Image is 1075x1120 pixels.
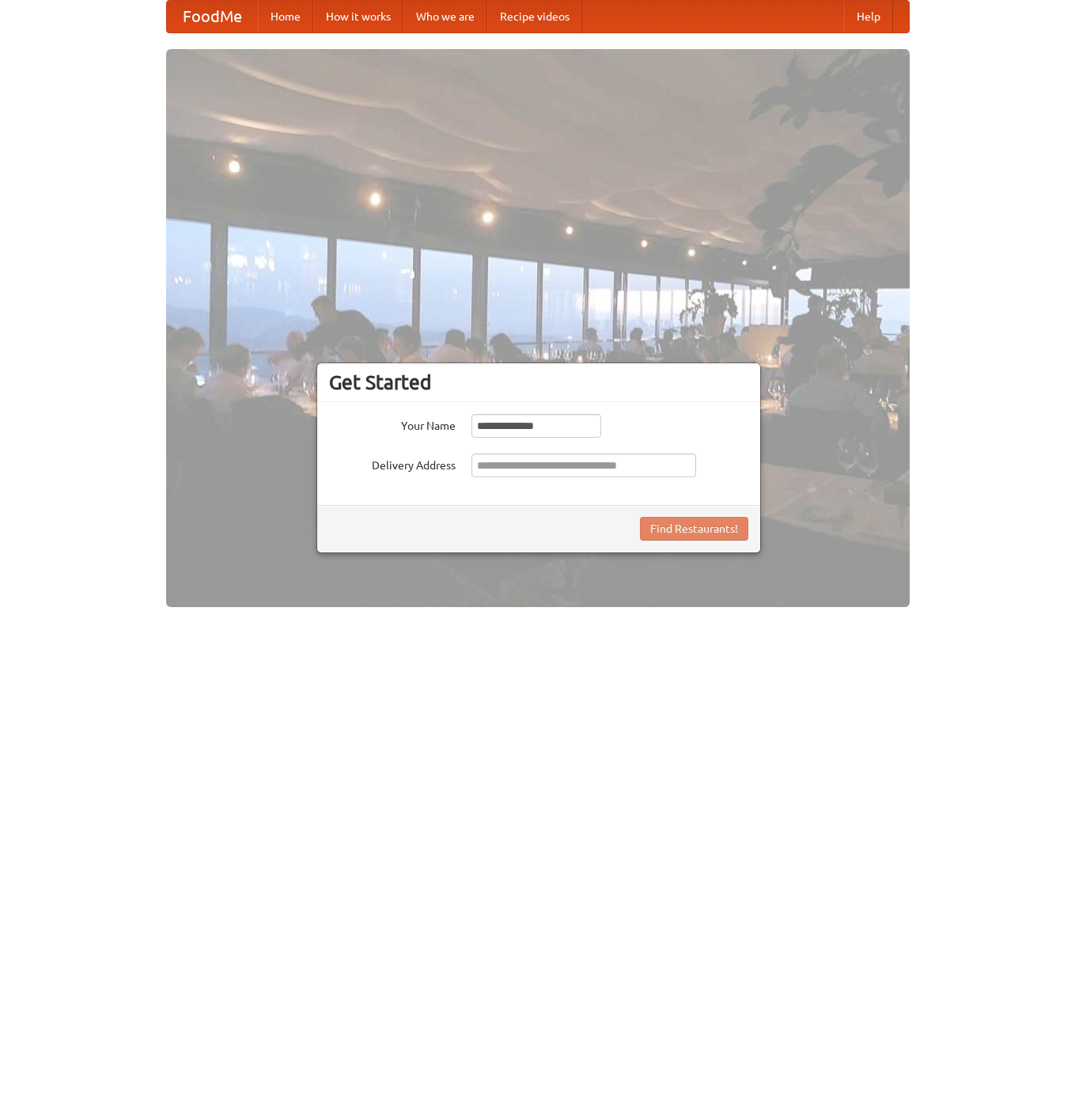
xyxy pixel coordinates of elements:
[329,454,456,473] label: Delivery Address
[329,370,748,394] h3: Get Started
[167,1,258,32] a: FoodMe
[313,1,403,32] a: How it works
[844,1,893,32] a: Help
[487,1,582,32] a: Recipe videos
[329,414,456,434] label: Your Name
[403,1,487,32] a: Who we are
[640,517,748,541] button: Find Restaurants!
[258,1,313,32] a: Home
